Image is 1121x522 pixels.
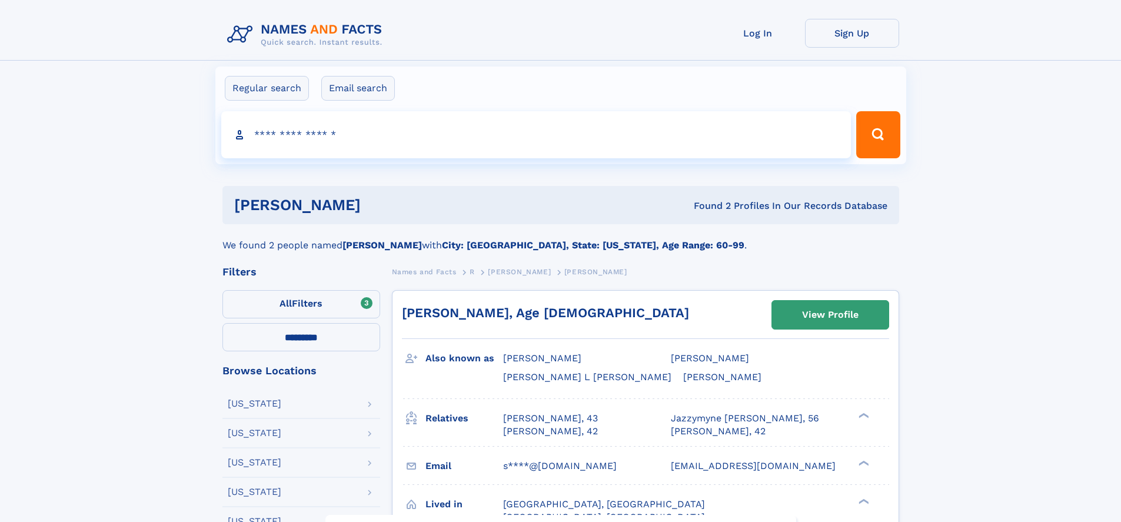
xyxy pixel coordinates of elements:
[805,19,899,48] a: Sign Up
[671,412,819,425] a: Jazzymyne [PERSON_NAME], 56
[856,111,900,158] button: Search Button
[503,498,705,510] span: [GEOGRAPHIC_DATA], [GEOGRAPHIC_DATA]
[470,264,475,279] a: R
[228,399,281,408] div: [US_STATE]
[425,456,503,476] h3: Email
[222,224,899,252] div: We found 2 people named with .
[228,428,281,438] div: [US_STATE]
[425,494,503,514] h3: Lived in
[225,76,309,101] label: Regular search
[222,19,392,51] img: Logo Names and Facts
[488,264,551,279] a: [PERSON_NAME]
[221,111,851,158] input: search input
[856,411,870,419] div: ❯
[425,408,503,428] h3: Relatives
[683,371,761,383] span: [PERSON_NAME]
[503,412,598,425] a: [PERSON_NAME], 43
[802,301,859,328] div: View Profile
[342,240,422,251] b: [PERSON_NAME]
[442,240,744,251] b: City: [GEOGRAPHIC_DATA], State: [US_STATE], Age Range: 60-99
[856,459,870,467] div: ❯
[222,267,380,277] div: Filters
[228,487,281,497] div: [US_STATE]
[222,365,380,376] div: Browse Locations
[503,371,671,383] span: [PERSON_NAME] L [PERSON_NAME]
[503,425,598,438] a: [PERSON_NAME], 42
[856,497,870,505] div: ❯
[527,200,887,212] div: Found 2 Profiles In Our Records Database
[392,264,457,279] a: Names and Facts
[488,268,551,276] span: [PERSON_NAME]
[222,290,380,318] label: Filters
[503,353,581,364] span: [PERSON_NAME]
[671,353,749,364] span: [PERSON_NAME]
[711,19,805,48] a: Log In
[321,76,395,101] label: Email search
[671,460,836,471] span: [EMAIL_ADDRESS][DOMAIN_NAME]
[425,348,503,368] h3: Also known as
[234,198,527,212] h1: [PERSON_NAME]
[772,301,889,329] a: View Profile
[564,268,627,276] span: [PERSON_NAME]
[470,268,475,276] span: R
[402,305,689,320] a: [PERSON_NAME], Age [DEMOGRAPHIC_DATA]
[671,425,766,438] a: [PERSON_NAME], 42
[228,458,281,467] div: [US_STATE]
[280,298,292,309] span: All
